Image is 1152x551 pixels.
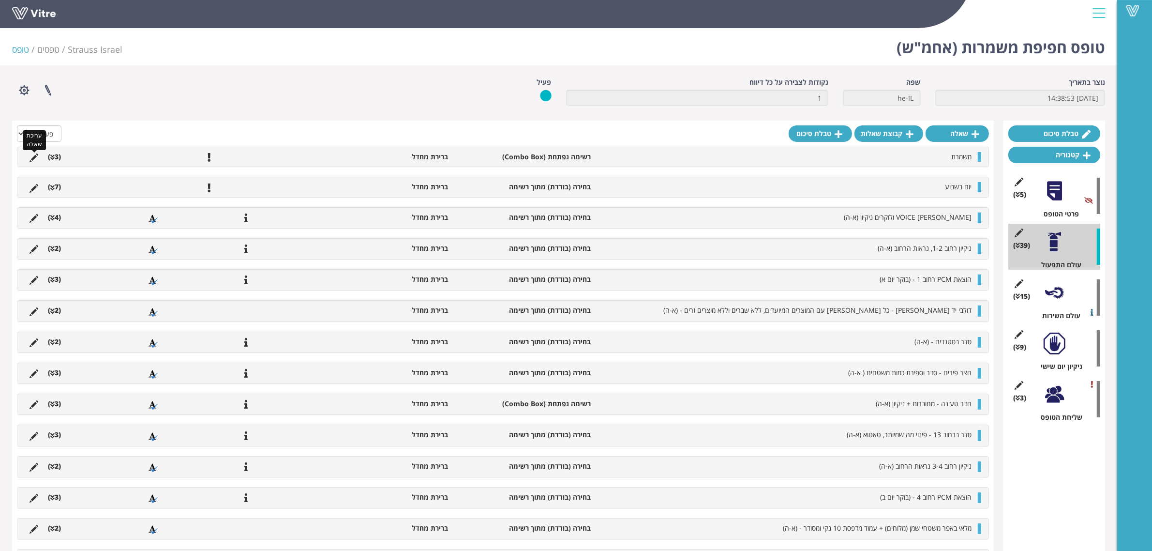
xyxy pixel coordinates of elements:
span: (39 ) [1013,241,1030,250]
h1: טופס חפיפת משמרות (אחמ"ש) [897,24,1105,65]
a: קטגוריה [1008,147,1100,163]
li: רשימה נפתחת (Combo Box) [453,399,596,409]
li: בחירה (בודדת) מתוך רשימה [453,337,596,347]
li: ברירת מחדל [310,337,453,347]
li: ברירת מחדל [310,399,453,409]
li: בחירה (בודדת) מתוך רשימה [453,244,596,253]
li: טופס [12,44,37,56]
li: בחירה (בודדת) מתוך רשימה [453,430,596,440]
div: שליחת הטופס [1016,413,1100,422]
li: (3 ) [43,152,66,162]
li: בחירה (בודדת) מתוך רשימה [453,306,596,315]
span: הוצאת PCM רחוב 4 - (בוקר יום ב) [880,492,972,502]
label: נוצר בתאריך [1069,77,1105,87]
li: ברירת מחדל [310,275,453,284]
span: סדר בסטנדים - (א-ה) [914,337,972,346]
li: (2 ) [43,461,66,471]
li: ברירת מחדל [310,182,453,192]
li: ברירת מחדל [310,461,453,471]
a: טבלת סיכום [789,125,852,142]
li: רשימה נפתחת (Combo Box) [453,152,596,162]
span: (15 ) [1013,291,1030,301]
li: ברירת מחדל [310,492,453,502]
li: ברירת מחדל [310,244,453,253]
div: עולם השירות [1016,311,1100,321]
li: (3 ) [43,275,66,284]
li: (2 ) [43,244,66,253]
li: (3 ) [43,368,66,378]
li: בחירה (בודדת) מתוך רשימה [453,213,596,222]
div: עריכת שאלה [23,130,46,150]
span: (5 ) [1013,190,1026,199]
div: ניקיון יום שישי [1016,362,1100,371]
span: מלאי באפר משטחי שמן (מלוחים) + עמוד מדפסת 10 נקי ומסודר - (א-ה) [783,523,972,533]
span: (3 ) [1013,393,1026,403]
li: (2 ) [43,306,66,315]
span: חצר פירים - סדר וספירת כמות משטחים ( א-ה) [848,368,972,377]
li: (3 ) [43,430,66,440]
label: נקודות לצבירה על כל דיווח [749,77,828,87]
a: קבוצת שאלות [854,125,923,142]
div: עולם התפעול [1016,260,1100,270]
span: משמרת [951,152,972,161]
li: (2 ) [43,337,66,347]
span: ניקיון רחוב 3-4 נראות הרחוב (א-ה) [879,461,972,471]
li: בחירה (בודדת) מתוך רשימה [453,461,596,471]
li: (7 ) [43,182,66,192]
a: טפסים [37,44,60,55]
li: ברירת מחדל [310,523,453,533]
li: (3 ) [43,492,66,502]
span: 222 [68,44,122,55]
span: [PERSON_NAME] VOICE ולוקרים ניקיון (א-ה) [844,213,972,222]
a: שאלה [926,125,989,142]
li: בחירה (בודדת) מתוך רשימה [453,492,596,502]
span: (9 ) [1013,342,1026,352]
label: שפה [907,77,921,87]
li: ברירת מחדל [310,368,453,378]
a: טבלת סיכום [1008,125,1100,142]
li: בחירה (בודדת) מתוך רשימה [453,368,596,378]
span: דולבי יד [PERSON_NAME] - כל [PERSON_NAME] עם המוצרים המיועדים, ללא שברים וללא מוצרים זרים - (א-ה) [663,306,972,315]
span: חדר טעינה - מחוברות + ניקיון (א-ה) [876,399,972,408]
li: בחירה (בודדת) מתוך רשימה [453,275,596,284]
span: הוצאת PCM רחוב 1 - (בוקר יום א) [880,275,972,284]
li: ברירת מחדל [310,430,453,440]
span: ניקיון רחוב 1-2, נראות הרחוב (א-ה) [878,244,972,253]
li: בחירה (בודדת) מתוך רשימה [453,182,596,192]
li: (3 ) [43,399,66,409]
li: בחירה (בודדת) מתוך רשימה [453,523,596,533]
img: yes [540,90,552,102]
li: (4 ) [43,213,66,222]
li: ברירת מחדל [310,213,453,222]
li: ברירת מחדל [310,306,453,315]
span: סדר ברחוב 13 - פינוי מה שמיותר, טאטוא (א-ה) [847,430,972,439]
label: פעיל [537,77,552,87]
li: (2 ) [43,523,66,533]
span: יום בשבוע [945,182,972,191]
li: ברירת מחדל [310,152,453,162]
div: פרטי הטופס [1016,209,1100,219]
